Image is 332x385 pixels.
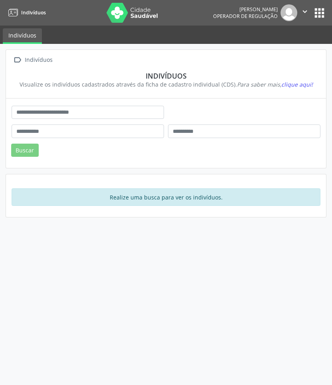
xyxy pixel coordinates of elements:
[12,54,23,66] i: 
[281,81,313,88] span: clique aqui!
[12,54,54,66] a:  Indivíduos
[237,81,313,88] i: Para saber mais,
[3,28,42,44] a: Indivíduos
[6,6,46,19] a: Indivíduos
[17,80,315,89] div: Visualize os indivíduos cadastrados através da ficha de cadastro individual (CDS).
[11,144,39,157] button: Buscar
[213,6,278,13] div: [PERSON_NAME]
[21,9,46,16] span: Indivíduos
[281,4,297,21] img: img
[213,13,278,20] span: Operador de regulação
[300,7,309,16] i: 
[297,4,312,21] button: 
[312,6,326,20] button: apps
[17,71,315,80] div: Indivíduos
[12,188,320,206] div: Realize uma busca para ver os indivíduos.
[23,54,54,66] div: Indivíduos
